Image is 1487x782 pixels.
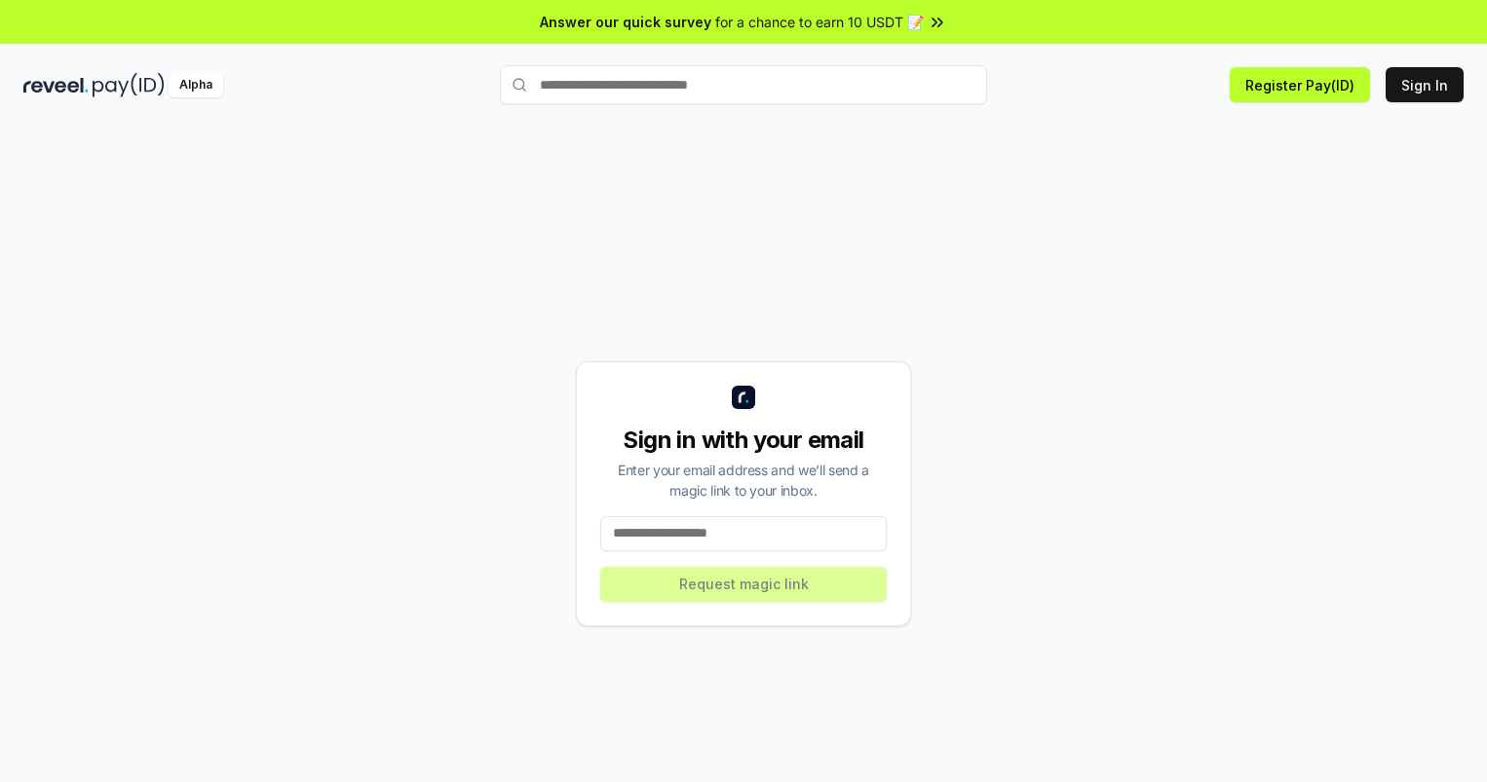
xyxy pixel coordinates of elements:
span: Answer our quick survey [540,12,711,32]
img: logo_small [732,386,755,409]
img: pay_id [93,73,165,97]
button: Sign In [1386,67,1464,102]
span: for a chance to earn 10 USDT 📝 [715,12,924,32]
div: Alpha [169,73,223,97]
img: reveel_dark [23,73,89,97]
div: Sign in with your email [600,425,887,456]
div: Enter your email address and we’ll send a magic link to your inbox. [600,460,887,501]
button: Register Pay(ID) [1230,67,1370,102]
